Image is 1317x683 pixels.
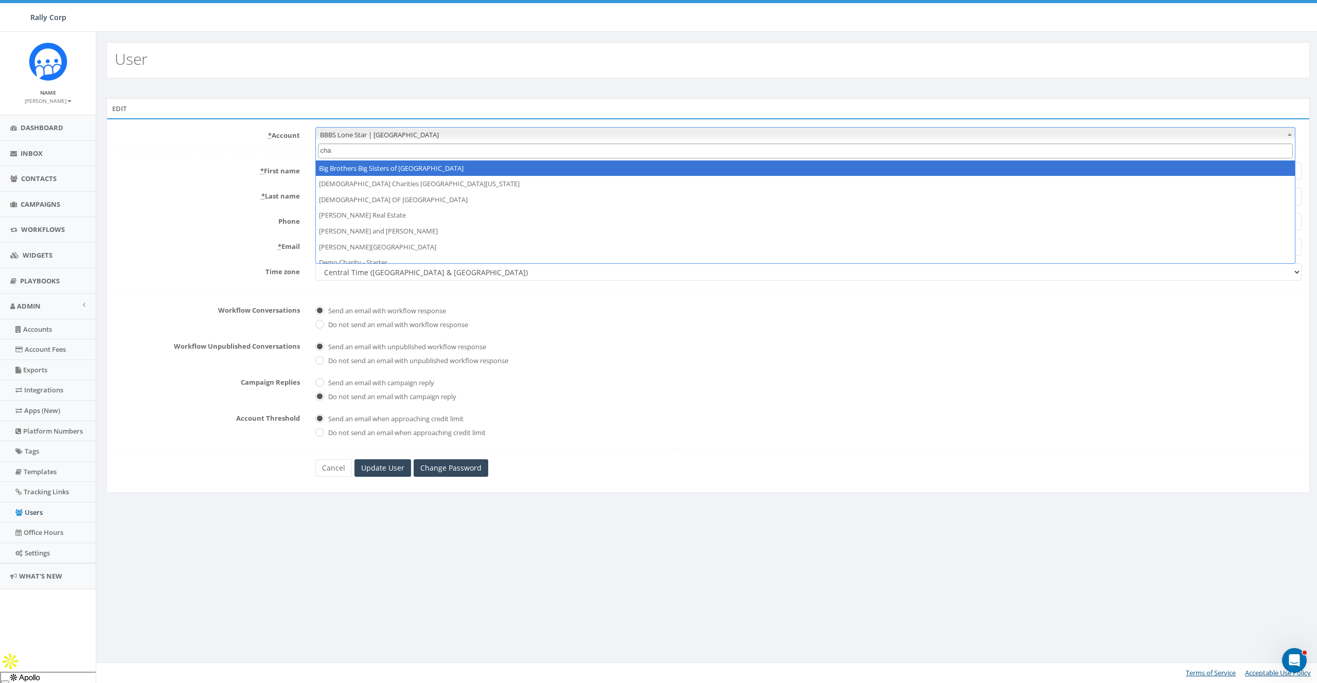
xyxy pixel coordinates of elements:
label: Time zone [107,263,308,277]
span: Playbooks [20,276,60,285]
li: [DEMOGRAPHIC_DATA] Charities [GEOGRAPHIC_DATA][US_STATE] [316,176,1295,192]
span: Inbox [21,149,43,158]
span: Dashboard [21,123,63,132]
span: Workflows [21,225,65,234]
li: Big Brothers Big Sisters of [GEOGRAPHIC_DATA] [316,160,1295,176]
a: [PERSON_NAME] [25,96,72,105]
img: Icon_1.png [29,42,67,81]
label: Workflow Unpublished Conversations [107,338,308,351]
input: Search [318,143,1293,158]
label: Do not send an email with workflow response [326,320,468,330]
a: Acceptable Use Policy [1245,668,1311,677]
label: Campaign Replies [107,374,308,387]
label: Send an email with unpublished workflow response [326,342,486,352]
span: What's New [19,571,62,581]
li: [PERSON_NAME][GEOGRAPHIC_DATA] [316,239,1295,255]
li: [PERSON_NAME] and [PERSON_NAME] [316,223,1295,239]
label: Account Threshold [107,410,308,423]
h2: User [115,50,148,67]
abbr: required [260,166,264,175]
span: BBBS Lone Star | Dallas [315,127,1295,141]
iframe: Intercom live chat [1282,648,1307,673]
small: [PERSON_NAME] [25,97,72,104]
label: Last name [107,188,308,201]
label: Send an email with campaign reply [326,378,434,388]
label: Do not send an email with unpublished workflow response [326,356,508,366]
span: Admin [17,301,41,311]
span: Contacts [21,174,57,183]
li: [DEMOGRAPHIC_DATA] OF [GEOGRAPHIC_DATA] [316,192,1295,208]
label: Phone [107,213,308,226]
input: Update User [354,459,411,477]
label: Workflow Conversations [107,302,308,315]
abbr: required [268,131,272,140]
span: Widgets [23,250,52,260]
label: Do not send an email with campaign reply [326,392,456,402]
label: First name [107,163,308,176]
abbr: required [261,191,265,201]
a: Change Password [414,459,488,477]
span: Campaigns [21,200,60,209]
label: Send an email with workflow response [326,306,446,316]
li: [PERSON_NAME] Real Estate [316,207,1295,223]
label: Email [107,238,308,251]
label: Send an email when approaching credit limit [326,414,464,424]
label: Do not send an email when approaching credit limit [326,428,486,438]
div: Edit [106,98,1310,119]
label: Account [107,127,308,140]
a: Cancel [315,459,352,477]
abbr: required [278,242,281,251]
a: Terms of Service [1186,668,1236,677]
li: Demo Charity - Starter [316,255,1295,271]
span: BBBS Lone Star | Dallas [316,128,1295,142]
span: Rally Corp [30,12,66,22]
small: Name [40,89,56,96]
